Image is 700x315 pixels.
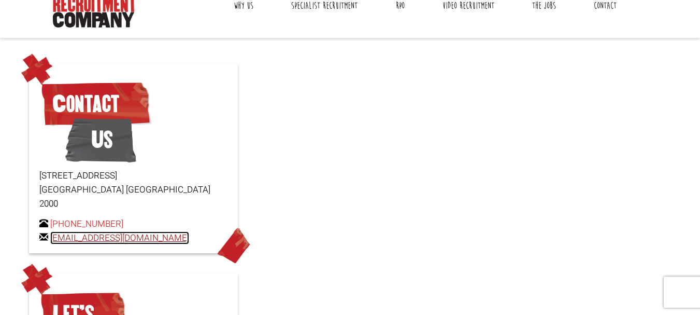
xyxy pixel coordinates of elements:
p: [STREET_ADDRESS] [GEOGRAPHIC_DATA] [GEOGRAPHIC_DATA] 2000 [39,169,227,211]
a: [PHONE_NUMBER] [50,217,123,230]
span: Us [65,114,136,166]
span: Contact [39,78,152,130]
a: [EMAIL_ADDRESS][DOMAIN_NAME] [50,231,189,244]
